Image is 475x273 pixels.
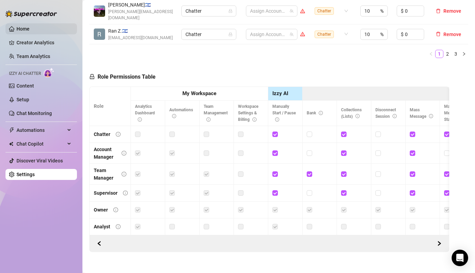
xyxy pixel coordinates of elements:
a: Settings [16,172,35,177]
span: info-circle [123,191,128,195]
span: team [290,32,294,36]
a: 1 [436,50,443,58]
span: Manually Start / Pause [272,104,296,122]
a: Creator Analytics [16,37,71,48]
span: Remove [443,32,461,37]
button: Remove [433,30,464,38]
span: info-circle [122,172,126,177]
span: Collections (Lists) [341,107,362,119]
a: Discover Viral Videos [16,158,63,163]
li: Previous Page [427,50,435,58]
img: Ran Zlatkin [94,29,105,40]
span: delete [436,9,441,13]
span: Mass Message Stats [444,104,461,122]
strong: My Workspace [182,90,216,96]
button: Scroll Forward [94,238,105,249]
div: Open Intercom Messenger [452,250,468,266]
span: left [429,52,433,56]
span: info-circle [206,117,211,122]
button: right [460,50,468,58]
span: Automations [169,107,193,119]
span: info-circle [275,117,279,122]
span: Chat Copilot [16,138,65,149]
span: [PERSON_NAME] 🇮🇱 [108,1,173,9]
span: warning [300,32,305,36]
img: logo-BBDzfeDw.svg [5,10,57,17]
span: info-circle [429,114,433,118]
span: Chatter [185,29,232,39]
span: Automations [16,125,65,136]
span: [PERSON_NAME][EMAIL_ADDRESS][DOMAIN_NAME] [108,9,173,22]
div: Account Manager [94,146,116,161]
span: right [462,52,466,56]
span: info-circle [113,207,118,212]
span: Chatter [185,6,232,16]
span: info-circle [138,117,142,122]
th: Role [90,87,131,126]
span: Bank [307,111,323,115]
span: Chatter [315,7,334,15]
a: Team Analytics [16,54,50,59]
span: Team Management [204,104,228,122]
a: Setup [16,97,29,102]
span: Ran Z. 🇮🇱 [108,27,173,35]
li: 3 [452,50,460,58]
span: Workspace Settings & Billing [238,104,258,122]
span: info-circle [319,111,323,115]
img: AI Chatter [44,68,54,78]
li: 2 [443,50,452,58]
span: lock [228,9,233,13]
button: left [427,50,435,58]
span: Izzy AI Chatter [9,70,41,77]
span: delete [436,32,441,36]
div: Supervisor [94,189,117,197]
strong: Izzy AI [272,90,288,96]
span: info-circle [116,132,121,137]
span: warning [300,9,305,13]
span: info-circle [393,114,397,118]
span: lock [89,74,95,79]
li: Next Page [460,50,468,58]
span: info-circle [172,114,176,118]
button: Remove [433,7,464,15]
div: Owner [94,206,108,214]
span: Mass Message [410,107,433,119]
span: Disconnect Session [375,107,397,119]
img: Chat Copilot [9,141,13,146]
a: 3 [452,50,460,58]
span: Chatter [315,31,334,38]
div: Analyst [94,223,110,230]
span: Remove [443,8,461,14]
a: Content [16,83,34,89]
span: info-circle [355,114,360,118]
span: info-circle [122,151,126,156]
a: Home [16,26,30,32]
span: [EMAIL_ADDRESS][DOMAIN_NAME] [108,35,173,41]
span: Analytics Dashboard [135,104,155,122]
span: info-circle [252,117,257,122]
span: right [437,241,442,246]
button: Scroll Backward [434,238,445,249]
a: 2 [444,50,451,58]
img: Mendy [94,5,105,17]
span: left [97,241,102,246]
div: Team Manager [94,167,116,182]
span: thunderbolt [9,127,14,133]
h5: Role Permissions Table [89,73,156,81]
span: info-circle [116,224,121,229]
span: team [290,9,294,13]
span: lock [228,32,233,36]
a: Chat Monitoring [16,111,52,116]
div: Chatter [94,130,110,138]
